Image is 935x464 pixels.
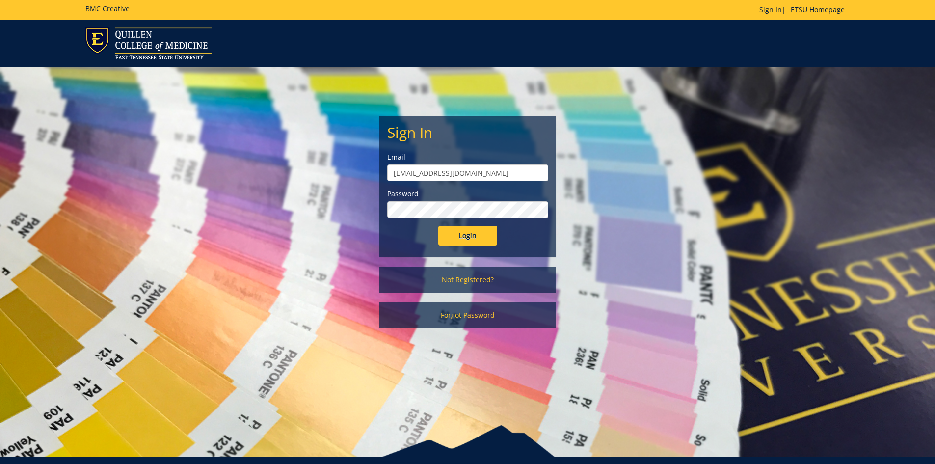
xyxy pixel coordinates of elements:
img: ETSU logo [85,27,212,59]
a: Forgot Password [379,302,556,328]
a: Not Registered? [379,267,556,293]
a: Sign In [759,5,782,14]
h5: BMC Creative [85,5,130,12]
h2: Sign In [387,124,548,140]
p: | [759,5,850,15]
a: ETSU Homepage [786,5,850,14]
label: Password [387,189,548,199]
label: Email [387,152,548,162]
input: Login [438,226,497,246]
